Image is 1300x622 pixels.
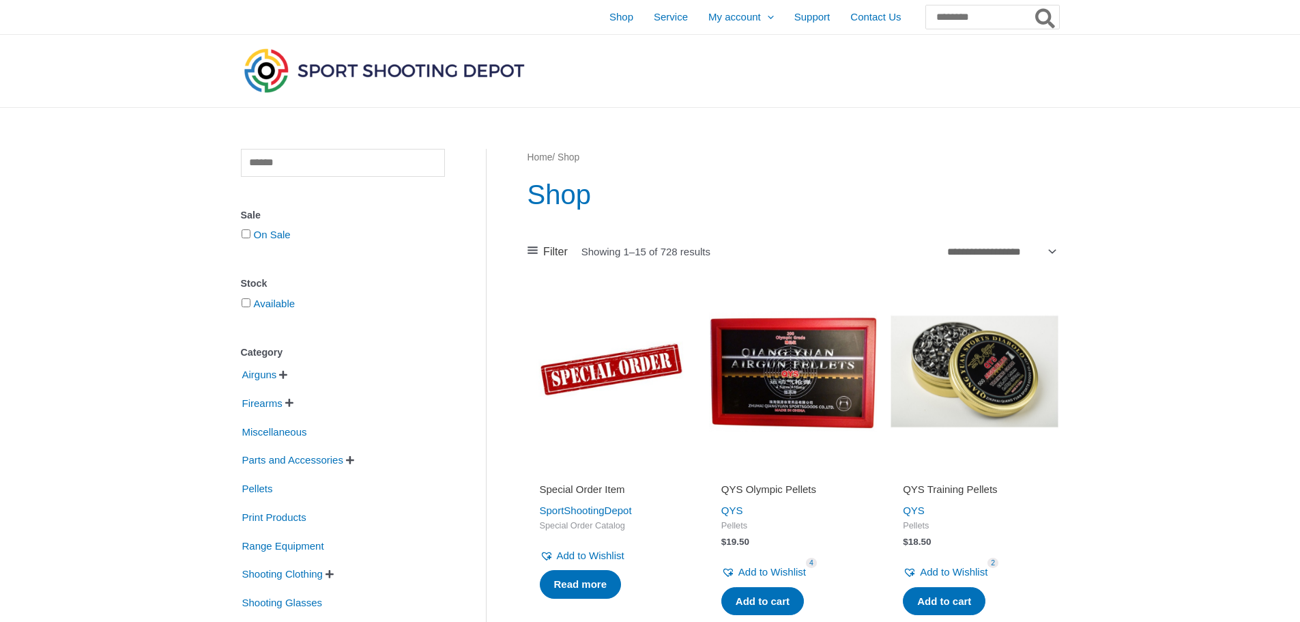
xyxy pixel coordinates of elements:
img: QYS Olympic Pellets [709,287,877,455]
span: Airguns [241,363,278,386]
input: On Sale [242,229,250,238]
a: QYS Olympic Pellets [721,483,865,501]
span: $ [721,537,727,547]
span: Pellets [721,520,865,532]
select: Shop order [942,241,1059,261]
div: Stock [241,274,445,294]
iframe: Customer reviews powered by Trustpilot [721,464,865,480]
h2: Special Order Item [540,483,683,496]
a: Add to cart: “QYS Olympic Pellets” [721,587,804,616]
a: Pellets [241,482,274,494]
iframe: Customer reviews powered by Trustpilot [903,464,1046,480]
iframe: Customer reviews powered by Trustpilot [540,464,683,480]
bdi: 19.50 [721,537,749,547]
a: QYS Training Pellets [903,483,1046,501]
span: Shooting Clothing [241,563,324,586]
a: SportShootingDepot [540,505,632,516]
h1: Shop [528,175,1059,214]
span: Shooting Glasses [241,591,324,614]
div: Sale [241,206,445,225]
h2: QYS Olympic Pellets [721,483,865,496]
a: Add to Wishlist [540,546,624,565]
a: QYS [903,505,925,516]
span: Add to Wishlist [738,566,806,578]
a: Shooting Clothing [241,567,324,579]
bdi: 18.50 [903,537,931,547]
span: Range Equipment [241,535,326,558]
a: Firearms [241,397,284,408]
span: Filter [543,242,568,262]
span: $ [903,537,908,547]
span: 2 [987,558,998,568]
a: Read more about “Special Order Item” [540,570,622,599]
span: Add to Wishlist [920,566,987,578]
span:  [279,370,287,380]
a: Available [254,298,295,309]
a: QYS [721,505,743,516]
span: Pellets [241,477,274,500]
a: Airguns [241,368,278,380]
a: Shooting Glasses [241,596,324,608]
span: Firearms [241,392,284,415]
img: QYS Training Pellets [891,287,1058,455]
img: Special Order Item [528,287,695,455]
span:  [346,455,354,465]
a: Home [528,152,553,162]
span: 4 [806,558,817,568]
a: Print Products [241,511,308,522]
span: Miscellaneous [241,421,308,444]
span: Print Products [241,506,308,529]
a: On Sale [254,229,291,240]
img: Sport Shooting Depot [241,45,528,96]
span: Special Order Catalog [540,520,683,532]
span:  [285,398,293,408]
a: Filter [528,242,568,262]
a: Add to Wishlist [903,563,987,582]
h2: QYS Training Pellets [903,483,1046,496]
input: Available [242,298,250,307]
a: Miscellaneous [241,425,308,436]
p: Showing 1–15 of 728 results [581,246,710,257]
nav: Breadcrumb [528,149,1059,167]
a: Special Order Item [540,483,683,501]
span: Parts and Accessories [241,449,345,472]
a: Parts and Accessories [241,453,345,465]
span: Add to Wishlist [557,550,624,561]
button: Search [1032,5,1059,29]
a: Add to cart: “QYS Training Pellets” [903,587,985,616]
a: Range Equipment [241,539,326,550]
a: Add to Wishlist [721,563,806,582]
div: Category [241,343,445,363]
span:  [326,569,334,579]
span: Pellets [903,520,1046,532]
